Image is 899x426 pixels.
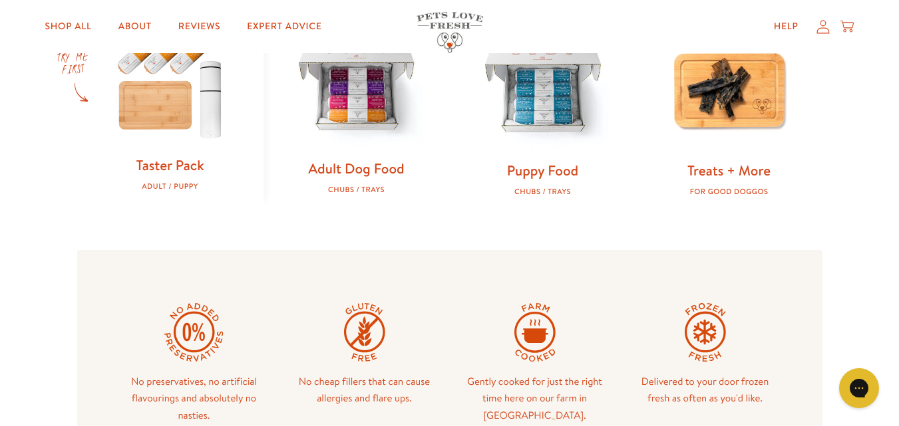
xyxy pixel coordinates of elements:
[308,159,404,178] a: Adult Dog Food
[120,373,269,424] p: No preservatives, no artificial flavourings and absolutely no nasties.
[108,13,162,40] a: About
[763,13,809,40] a: Help
[657,187,801,196] div: For good doggos
[285,185,429,194] div: Chubs / Trays
[631,373,780,407] p: Delivered to your door frozen fresh as often as you'd like.
[290,373,439,407] p: No cheap fillers that can cause allergies and flare ups.
[236,13,332,40] a: Expert Advice
[832,364,886,413] iframe: Gorgias live chat messenger
[687,161,771,180] a: Treats + More
[460,373,610,424] p: Gently cooked for just the right time here on our farm in [GEOGRAPHIC_DATA].
[35,13,102,40] a: Shop All
[471,187,615,196] div: Chubs / Trays
[136,156,204,175] a: Taster Pack
[507,161,578,180] a: Puppy Food
[168,13,231,40] a: Reviews
[98,182,242,191] div: Adult / Puppy
[417,12,483,53] img: Pets Love Fresh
